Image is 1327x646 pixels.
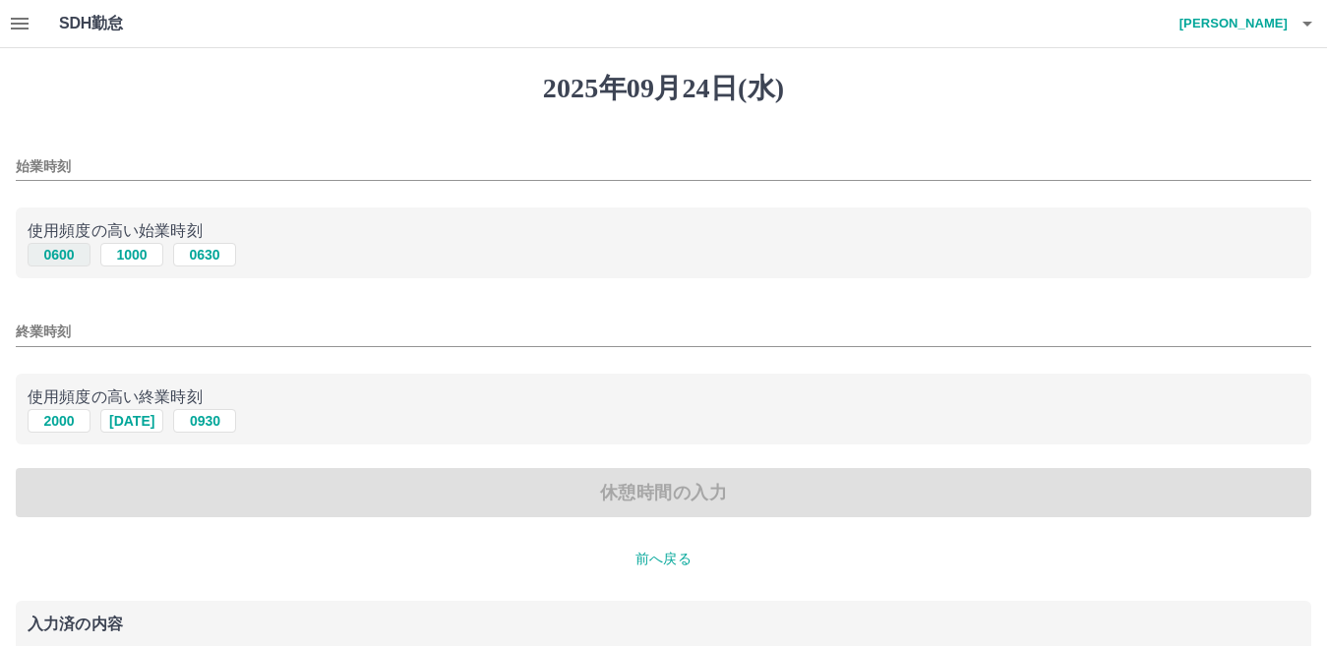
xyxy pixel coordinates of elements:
p: 使用頻度の高い始業時刻 [28,219,1299,243]
p: 入力済の内容 [28,617,1299,632]
button: 0930 [173,409,236,433]
button: 1000 [100,243,163,266]
button: [DATE] [100,409,163,433]
p: 前へ戻る [16,549,1311,569]
button: 2000 [28,409,90,433]
h1: 2025年09月24日(水) [16,72,1311,105]
button: 0600 [28,243,90,266]
button: 0630 [173,243,236,266]
p: 使用頻度の高い終業時刻 [28,385,1299,409]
